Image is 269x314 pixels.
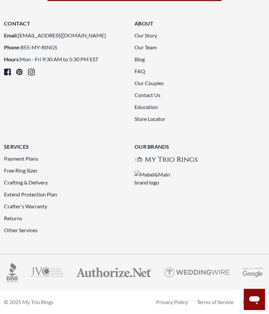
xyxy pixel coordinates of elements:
[134,143,257,151] h3: Our Brands
[134,92,160,98] a: Contact Us
[197,299,233,305] a: Terms of Service
[4,227,38,233] a: Other Services
[31,267,63,277] img: jvc
[4,179,48,185] a: Crafting & Delivery
[243,267,263,278] img: Google Reviews
[134,171,171,186] img: Mabel&Main brand logo
[134,104,158,110] a: Education
[4,55,127,63] li: Mon - Fri 9:30 AM to 5:30 PM EST
[4,56,20,62] strong: Hours:
[134,44,157,50] a: Our Team
[164,267,230,277] img: Weddingwire
[134,157,198,162] img: My Trio Rings brand logo
[4,215,22,221] a: Returns
[4,31,127,39] li: [EMAIL_ADDRESS][DOMAIN_NAME]
[4,44,21,50] strong: Phone:
[7,262,18,282] img: accredited business logo
[76,267,151,277] img: Authorize
[4,298,53,306] p: © 2025 My Trio Rings
[134,32,157,38] a: Our Story
[4,143,127,151] h3: Services
[134,80,164,86] a: Our Couples
[4,43,127,51] li: 855-MY-RINGS
[134,68,145,74] a: FAQ
[242,299,261,305] a: Sitemap
[134,116,165,122] a: Store Locator
[4,20,127,27] h3: Contact
[4,167,38,174] a: Free Ring Sizer
[134,56,145,62] a: Blog
[134,20,257,27] h3: About
[4,155,38,162] a: Payment Plans
[156,299,188,305] a: Privacy Policy
[4,203,47,209] a: Crafter's Warranty
[4,191,57,197] a: Extend Protection Plan
[4,32,18,38] strong: Email:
